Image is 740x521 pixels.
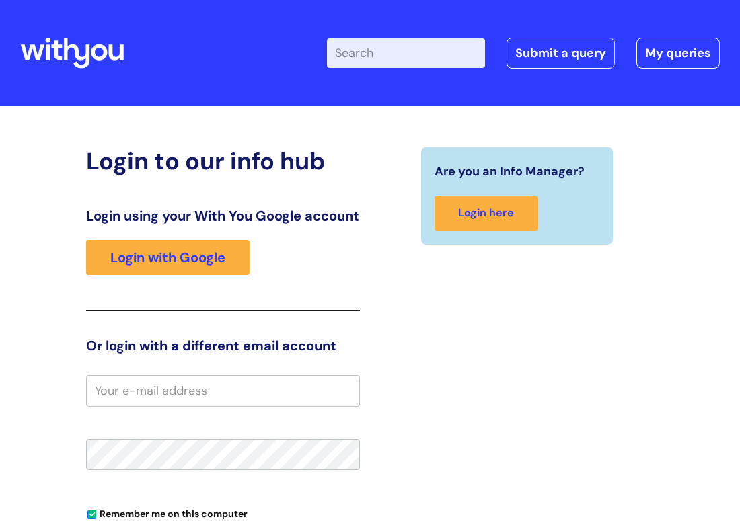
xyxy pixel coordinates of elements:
a: Login with Google [86,240,250,275]
h3: Or login with a different email account [86,337,360,354]
a: My queries [636,38,720,69]
h2: Login to our info hub [86,147,360,175]
input: Your e-mail address [86,375,360,406]
input: Remember me on this computer [87,510,96,519]
a: Login here [435,196,538,231]
a: Submit a query [507,38,615,69]
span: Are you an Info Manager? [435,161,585,182]
input: Search [327,38,485,68]
label: Remember me on this computer [86,505,248,520]
h3: Login using your With You Google account [86,208,360,224]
